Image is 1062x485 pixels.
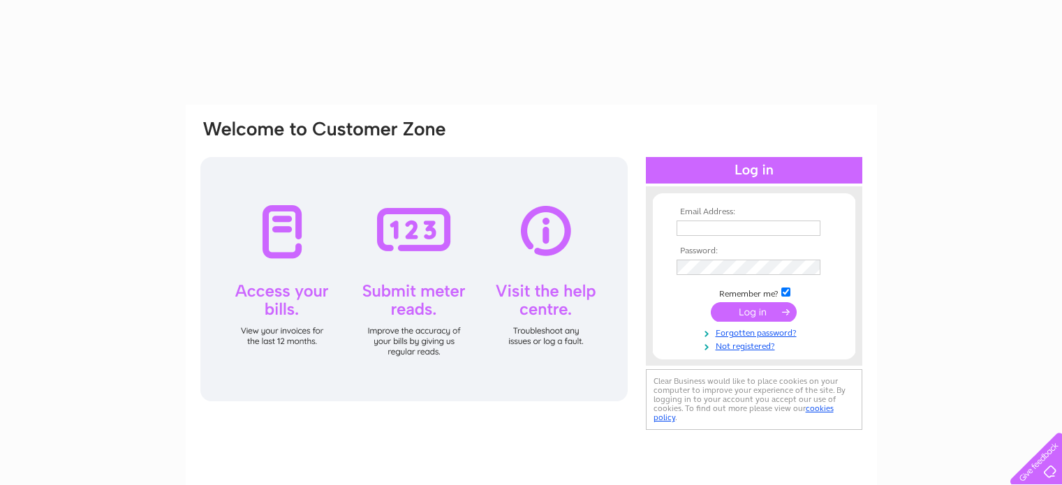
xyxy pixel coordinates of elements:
input: Submit [711,302,797,322]
th: Email Address: [673,207,835,217]
th: Password: [673,246,835,256]
div: Clear Business would like to place cookies on your computer to improve your experience of the sit... [646,369,862,430]
a: cookies policy [654,403,834,422]
a: Not registered? [677,338,835,352]
td: Remember me? [673,285,835,299]
a: Forgotten password? [677,325,835,338]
